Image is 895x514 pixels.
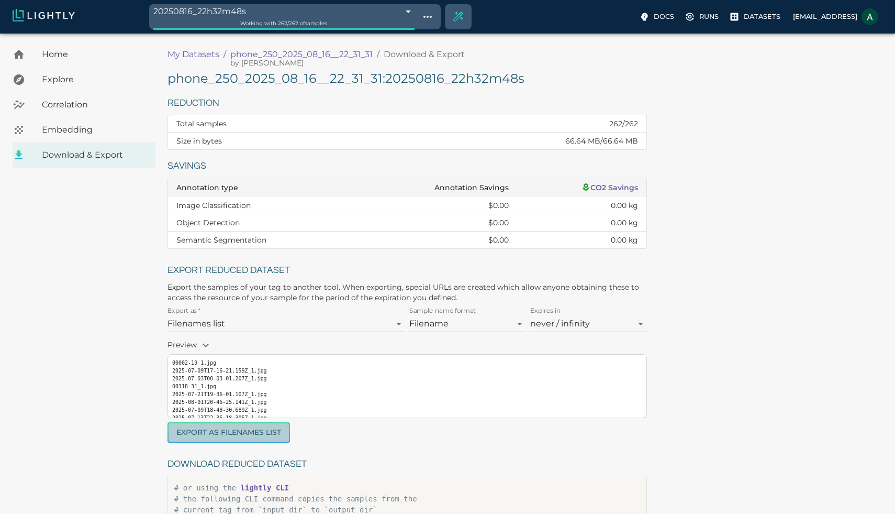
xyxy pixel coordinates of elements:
label: Expires in [530,307,561,315]
p: Datasets [744,12,780,21]
div: 20250816_22h32m48s [153,4,415,18]
p: Docs [654,12,674,21]
label: Export as [167,307,200,315]
button: Export as Filenames list [167,422,290,443]
li: / [377,48,379,61]
a: phone_250_2025_08_16__22_31_31 [230,48,373,61]
div: never / infinity [530,315,647,332]
span: Working with 262 / 262 of samples [240,20,327,27]
span: # the following CLI command copies the samples from the # current tag from `input_dir` to `output... [174,495,417,514]
nav: explore, analyze, sample, metadata, embedding, correlations label, download your dataset [13,42,155,168]
nav: breadcrumb [167,48,641,61]
img: Aryan Behmardi [862,8,878,25]
th: Annotation type [168,178,356,197]
a: My Datasets [167,48,219,61]
label: Runs [683,8,723,25]
th: Size in bytes [168,133,373,150]
td: 0.00 kg [517,232,646,249]
span: Embedding [42,124,147,136]
a: lightly CLI [240,484,289,492]
td: Image Classification [168,197,356,214]
label: [EMAIL_ADDRESS]Aryan Behmardi [789,5,882,28]
td: 0.00 kg [517,214,646,232]
p: Runs [699,12,719,21]
span: Download & Export [42,149,147,161]
td: 262 / 262 [373,115,646,133]
label: Sample name format [409,307,476,315]
div: Filename [409,315,526,332]
h5: phone_250_2025_08_16__22_31_31 : 20250816_22h32m48s [167,70,647,87]
p: Preview [167,336,647,354]
table: dataset tag savings [168,178,646,248]
td: 0.00 kg [517,197,646,214]
p: Download & Export [384,48,465,61]
li: / [223,48,226,61]
label: Datasets [727,8,785,25]
td: 66.64 MB / 66.64 MB [373,133,646,150]
span: Explore [42,73,147,86]
span: # or using the [174,484,289,492]
td: Object Detection [168,214,356,232]
td: $0.00 [356,214,517,232]
span: Chip Ray (Teknoir) [230,58,304,68]
a: Home [13,42,155,67]
div: Filenames list [167,315,405,332]
a: Explore [13,67,155,92]
h6: Reduction [167,95,647,112]
td: $0.00 [356,232,517,249]
label: Docs [637,8,678,25]
p: [EMAIL_ADDRESS] [793,12,857,21]
span: Correlation [42,99,147,111]
h6: Savings [167,158,647,174]
a: Embedding [13,117,155,143]
a: CO2 Savings [581,183,638,192]
a: Download & Export [13,143,155,168]
th: Total samples [168,115,373,133]
button: Show tag tree [419,8,437,26]
a: Correlation [13,92,155,117]
td: $0.00 [356,197,517,214]
p: Export the samples of your tag to another tool. When exporting, special URLs are created which al... [167,282,647,303]
h6: Export reduced dataset [167,263,647,279]
pre: 00002-19_1.jpg 2025-07-09T17-16-21.159Z_1.jpg 2025-07-03T00-03-01.207Z_1.jpg 00118-31_1.jpg 2025-... [172,359,642,438]
div: Create selection [445,4,471,29]
th: Annotation Savings [356,178,517,197]
img: Lightly [13,9,75,21]
td: Semantic Segmentation [168,232,356,249]
table: dataset tag reduction [168,115,646,149]
span: Home [42,48,147,61]
h6: Download reduced dataset [167,456,647,473]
